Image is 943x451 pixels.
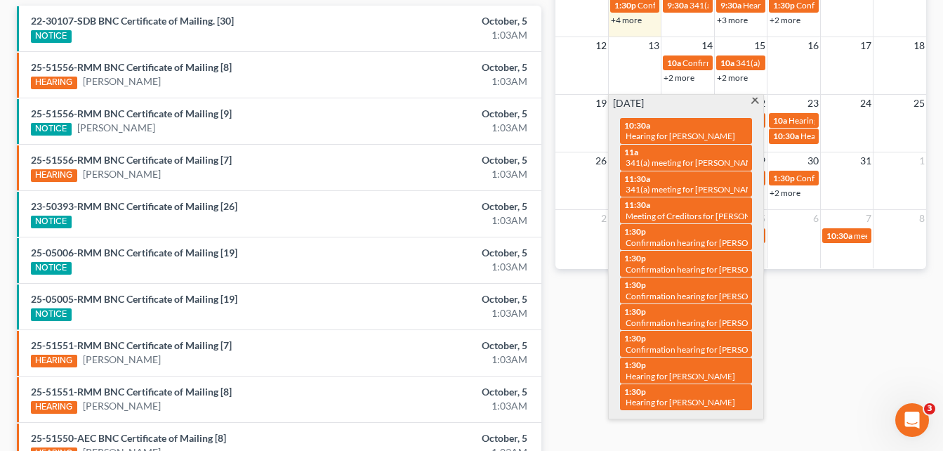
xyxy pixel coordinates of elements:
div: NOTICE [31,30,72,43]
span: 341(a) meeting for [PERSON_NAME] [626,157,761,168]
span: 10a [773,115,787,126]
div: 1:03AM [371,74,527,89]
span: 12 [594,37,608,54]
a: 25-51550-AEC BNC Certificate of Mailing [8] [31,432,226,444]
span: 1:30p [773,173,795,183]
span: 14 [700,37,714,54]
span: 8 [918,210,926,227]
span: 10:30a [773,131,799,141]
div: HEARING [31,401,77,414]
div: 1:03AM [371,167,527,181]
span: 31 [859,152,873,169]
span: meeting [854,230,883,241]
a: 25-51556-RMM BNC Certificate of Mailing [9] [31,107,232,119]
div: 1:03AM [371,260,527,274]
span: 10a [667,58,681,68]
span: Confirmation hearing for [PERSON_NAME] [626,291,785,301]
span: 11:30a [624,174,650,184]
div: October, 5 [371,431,527,445]
span: Confirmation hearing for [PERSON_NAME] [682,58,842,68]
span: 1:30p [624,386,646,397]
div: NOTICE [31,308,72,321]
span: Hearing for [PERSON_NAME] [800,131,910,141]
a: +2 more [770,188,800,198]
a: +3 more [717,15,748,25]
div: 1:03AM [371,214,527,228]
a: +2 more [770,15,800,25]
div: October, 5 [371,107,527,121]
span: Meeting of Creditors for [PERSON_NAME] [626,211,782,221]
div: HEARING [31,169,77,182]
div: October, 5 [371,246,527,260]
div: NOTICE [31,123,72,136]
div: October, 5 [371,292,527,306]
span: 16 [806,37,820,54]
span: Confirmation hearing for [PERSON_NAME] [626,264,785,275]
div: 1:03AM [371,353,527,367]
div: 1:03AM [371,28,527,42]
span: Hearing for [PERSON_NAME] [626,397,735,407]
span: 10:30a [624,120,650,131]
span: 341(a) meeting for [PERSON_NAME] [736,58,871,68]
span: Hearing for [PERSON_NAME] [626,371,735,381]
span: 3 [924,403,935,414]
a: 25-51551-RMM BNC Certificate of Mailing [8] [31,386,232,398]
a: 25-51551-RMM BNC Certificate of Mailing [7] [31,339,232,351]
a: +2 more [717,72,748,83]
a: [PERSON_NAME] [83,353,161,367]
span: 30 [806,152,820,169]
span: 1:30p [624,360,646,370]
a: 25-05006-RMM BNC Certificate of Mailing [19] [31,247,237,259]
div: October, 5 [371,385,527,399]
span: 19 [594,95,608,112]
a: [PERSON_NAME] [83,399,161,413]
span: 23 [806,95,820,112]
span: 1:30p [624,280,646,290]
a: 25-51556-RMM BNC Certificate of Mailing [8] [31,61,232,73]
span: 6 [812,210,820,227]
div: October, 5 [371,153,527,167]
span: 11a [624,147,638,157]
a: [PERSON_NAME] [83,74,161,89]
span: 10a [720,58,734,68]
span: 1:30p [624,333,646,344]
div: October, 5 [371,14,527,28]
span: 18 [912,37,926,54]
div: HEARING [31,355,77,367]
a: 25-05005-RMM BNC Certificate of Mailing [19] [31,293,237,305]
div: 1:03AM [371,399,527,413]
span: 2 [600,210,608,227]
div: October, 5 [371,60,527,74]
span: 1:30p [624,226,646,237]
div: October, 5 [371,339,527,353]
div: HEARING [31,77,77,89]
span: Confirmation hearing for [PERSON_NAME] [626,318,785,328]
span: Confirmation hearing for [PERSON_NAME] [626,344,785,355]
span: 10:30a [826,230,852,241]
span: 1:30p [624,253,646,263]
a: +2 more [664,72,694,83]
span: 1:30p [624,306,646,317]
div: NOTICE [31,262,72,275]
span: 17 [859,37,873,54]
span: 24 [859,95,873,112]
span: 7 [864,210,873,227]
a: 23-50393-RMM BNC Certificate of Mailing [26] [31,200,237,212]
a: 25-51556-RMM BNC Certificate of Mailing [7] [31,154,232,166]
iframe: Intercom live chat [895,403,929,437]
span: 341(a) meeting for [PERSON_NAME] [626,184,761,195]
span: 13 [647,37,661,54]
a: [PERSON_NAME] [77,121,155,135]
div: NOTICE [31,216,72,228]
div: October, 5 [371,200,527,214]
div: 1:03AM [371,306,527,320]
span: 1 [918,152,926,169]
span: 26 [594,152,608,169]
a: 22-30107-SDB BNC Certificate of Mailing. [30] [31,15,234,27]
span: [DATE] [613,96,644,110]
span: Confirmation hearing for [PERSON_NAME] [626,237,785,248]
a: [PERSON_NAME] [83,167,161,181]
span: 11:30a [624,200,650,210]
span: 25 [912,95,926,112]
span: 15 [753,37,767,54]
